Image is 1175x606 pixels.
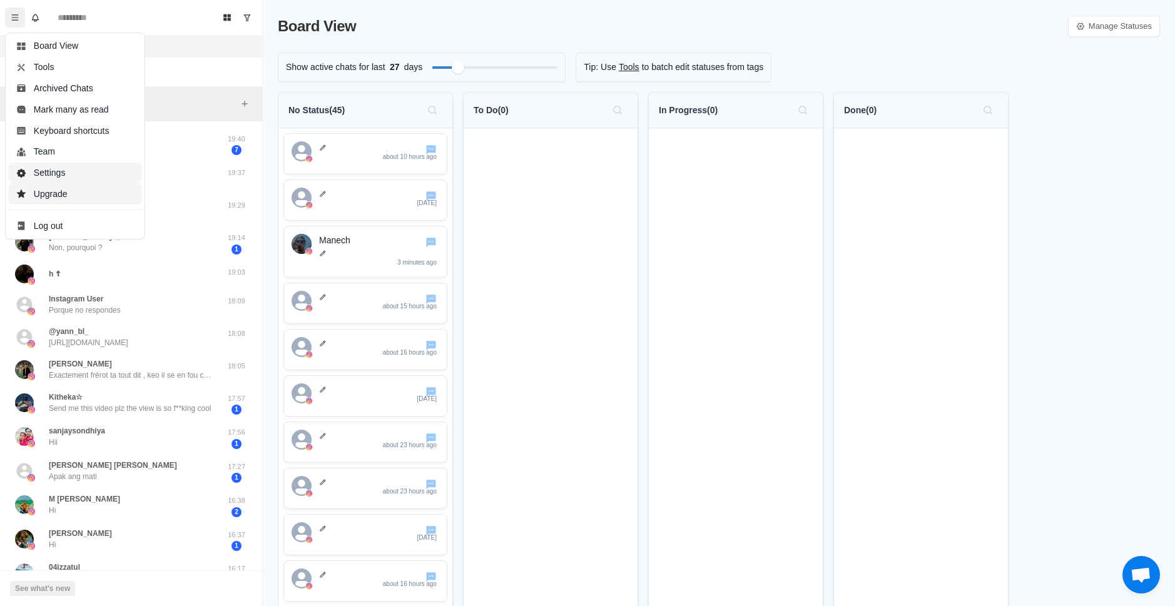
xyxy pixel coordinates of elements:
[231,405,242,415] span: 1
[292,476,312,496] svg: avatar
[306,156,312,162] img: instagram
[292,337,312,357] svg: avatar
[28,277,35,285] img: picture
[584,61,616,74] p: Tip: Use
[221,296,252,306] p: 18:09
[49,539,56,550] p: Hi
[292,522,312,542] svg: avatar
[221,200,252,211] p: 19:29
[383,152,437,161] p: about 10 hours ago
[49,337,128,348] p: [URL][DOMAIN_NAME]
[28,474,35,482] img: picture
[383,301,437,311] p: about 15 hours ago
[28,373,35,380] img: picture
[283,514,447,555] div: Go to chatinstagram[DATE]
[15,495,34,514] img: picture
[221,134,252,144] p: 19:40
[28,406,35,413] img: picture
[49,493,120,505] p: M [PERSON_NAME]
[417,198,437,208] p: [DATE]
[283,283,447,324] div: Go to chatinstagramabout 15 hours ago
[619,61,639,74] a: Tools
[49,425,105,437] p: sanjaysondhiya
[25,8,45,28] button: Notifications
[422,100,442,120] button: Search
[231,245,242,255] span: 1
[385,61,404,74] span: 27
[10,581,75,596] button: See what's new
[231,541,242,551] span: 1
[49,460,177,471] p: [PERSON_NAME] [PERSON_NAME]
[49,293,103,305] p: Instagram User
[283,179,447,221] div: Go to chatinstagram[DATE]
[28,340,35,348] img: picture
[292,291,312,311] svg: avatar
[1122,556,1160,593] div: Ouvrir le chat
[306,583,312,589] img: instagram
[237,8,257,28] button: Show unread conversations
[49,391,83,403] p: Kitheka☆
[283,560,447,602] div: Go to chatinstagramabout 16 hours ago
[278,15,356,38] p: Board View
[306,202,312,208] img: instagram
[417,533,437,542] p: [DATE]
[49,242,102,253] p: Non, pourquoi ?
[15,233,34,251] img: picture
[49,268,61,280] p: h ☦︎
[306,398,312,404] img: instagram
[424,338,438,352] button: Go to chat
[15,360,34,379] img: picture
[306,490,312,497] img: instagram
[28,245,35,253] img: picture
[608,100,628,120] button: Search
[383,440,437,450] p: about 23 hours ago
[49,562,80,573] p: 04izzatul
[424,431,438,445] button: Go to chat
[221,462,252,472] p: 17:27
[221,361,252,371] p: 18:05
[231,145,242,155] span: 7
[28,508,35,515] img: picture
[292,188,312,208] svg: avatar
[306,444,312,450] img: instagram
[424,189,438,203] button: Go to chat
[49,358,112,370] p: [PERSON_NAME]
[659,104,718,117] p: In Progress ( 0 )
[49,437,58,448] p: Hii
[28,308,35,315] img: picture
[292,383,312,403] svg: avatar
[283,329,447,370] div: Go to chatinstagramabout 16 hours ago
[283,133,447,174] div: Go to chatinstagramabout 10 hours ago
[397,258,437,267] p: 3 minutes ago
[474,104,509,117] p: To Do ( 0 )
[383,487,437,496] p: about 23 hours ago
[319,234,439,247] p: Manech
[15,530,34,548] img: picture
[383,348,437,357] p: about 16 hours ago
[221,530,252,540] p: 16:37
[283,226,447,278] div: Go to chatManechinstagramManech3 minutes ago
[49,370,211,381] p: Exactement frérot ta tout dit , keo il se en fou car il est a 1m grâce au forma car on connais un...
[306,537,312,543] img: instagram
[49,305,121,316] p: Porque no respondes
[15,393,34,412] img: picture
[217,8,237,28] button: Board View
[221,233,252,243] p: 19:14
[221,267,252,278] p: 19:03
[28,542,35,550] img: picture
[424,292,438,306] button: Go to chat
[424,235,438,249] button: Go to chat
[15,427,34,446] img: picture
[306,305,312,311] img: instagram
[283,422,447,463] div: Go to chatinstagramabout 23 hours ago
[292,430,312,450] svg: avatar
[292,141,312,161] svg: avatar
[452,61,464,74] div: Filter by activity days
[221,427,252,438] p: 17:56
[424,477,438,491] button: Go to chat
[642,61,764,74] p: to batch edit statuses from tags
[231,439,242,449] span: 1
[49,505,56,516] p: Hi
[221,495,252,506] p: 16:38
[292,568,312,588] svg: avatar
